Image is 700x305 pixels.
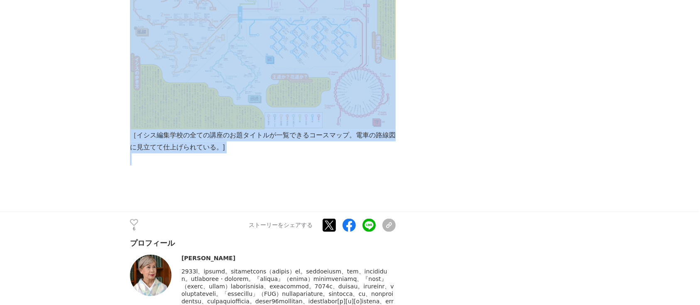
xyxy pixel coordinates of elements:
[130,238,396,248] div: プロフィール
[130,129,396,154] p: ［イシス編集学校の全ての講座のお題タイトルが一覧できるコースマップ。電車の路線図に見立てて仕上げられている。]
[130,227,138,231] p: 6
[130,255,171,296] img: thumbnail_d646e430-1cfb-11f0-bf08-f568293c6b81.png
[181,255,396,261] div: [PERSON_NAME]
[249,222,313,229] p: ストーリーをシェアする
